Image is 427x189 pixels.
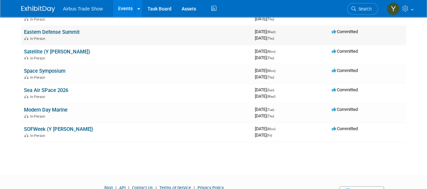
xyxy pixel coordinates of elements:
[24,37,28,40] img: In-Person Event
[267,114,274,118] span: (Thu)
[267,37,274,40] span: (Thu)
[21,6,55,13] img: ExhibitDay
[24,75,28,79] img: In-Person Event
[267,134,272,137] span: (Fri)
[276,68,277,73] span: -
[276,29,277,34] span: -
[387,2,400,15] img: Yolanda Bauza
[30,37,47,41] span: In-Person
[24,95,28,98] img: In-Person Event
[255,55,274,60] span: [DATE]
[255,68,277,73] span: [DATE]
[24,87,68,93] a: Sea Air SPace 2026
[267,30,275,34] span: (Wed)
[24,49,90,55] a: Satellite (Y [PERSON_NAME])
[24,107,68,113] a: Modern Day Marine
[356,6,372,11] span: Search
[267,50,275,53] span: (Mon)
[276,49,277,54] span: -
[30,95,47,99] span: In-Person
[275,107,276,112] span: -
[24,68,65,74] a: Space Symposium
[276,126,277,131] span: -
[30,134,47,138] span: In-Person
[63,6,103,11] span: Airbus Trade Show
[30,56,47,61] span: In-Person
[255,107,276,112] span: [DATE]
[332,107,358,112] span: Committed
[24,134,28,137] img: In-Person Event
[332,87,358,92] span: Committed
[267,56,274,60] span: (Thu)
[332,126,358,131] span: Committed
[267,69,275,73] span: (Mon)
[332,68,358,73] span: Committed
[255,133,272,138] span: [DATE]
[255,74,274,79] span: [DATE]
[267,88,274,92] span: (Sun)
[267,127,275,131] span: (Mon)
[24,126,93,132] a: SOFWeek (Y [PERSON_NAME])
[275,87,276,92] span: -
[255,94,275,99] span: [DATE]
[255,16,274,21] span: [DATE]
[24,114,28,118] img: In-Person Event
[30,114,47,119] span: In-Person
[347,3,378,15] a: Search
[255,49,277,54] span: [DATE]
[332,49,358,54] span: Committed
[255,36,274,41] span: [DATE]
[267,75,274,79] span: (Thu)
[24,29,80,35] a: Eastern Defense Summit
[30,75,47,80] span: In-Person
[267,17,274,21] span: (Thu)
[24,17,28,21] img: In-Person Event
[30,17,47,22] span: In-Person
[255,29,277,34] span: [DATE]
[255,87,276,92] span: [DATE]
[255,126,277,131] span: [DATE]
[24,56,28,60] img: In-Person Event
[267,95,275,98] span: (Wed)
[332,29,358,34] span: Committed
[267,108,274,112] span: (Tue)
[255,113,274,118] span: [DATE]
